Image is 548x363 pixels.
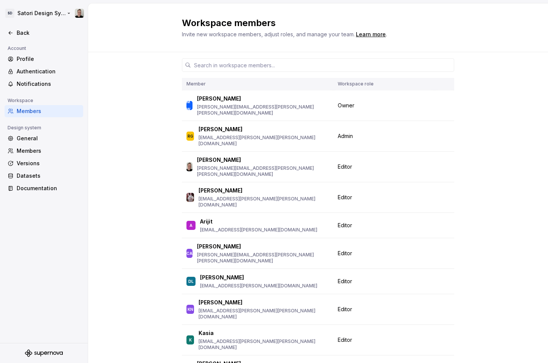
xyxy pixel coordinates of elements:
div: Documentation [17,185,80,192]
span: Editor [338,163,352,171]
p: [PERSON_NAME] [197,243,241,250]
p: [PERSON_NAME][EMAIL_ADDRESS][PERSON_NAME][PERSON_NAME][DOMAIN_NAME] [197,104,329,116]
a: Profile [5,53,83,65]
div: General [17,135,80,142]
div: K [189,336,192,344]
div: Workspace [5,96,36,105]
p: [PERSON_NAME][EMAIL_ADDRESS][PERSON_NAME][PERSON_NAME][DOMAIN_NAME] [197,165,329,177]
div: Design system [5,123,44,132]
div: Satori Design System [17,9,66,17]
p: [PERSON_NAME] [200,274,244,281]
p: [PERSON_NAME] [197,156,241,164]
a: Back [5,27,83,39]
span: Editor [338,250,352,257]
div: A [189,222,192,229]
div: Datasets [17,172,80,180]
div: Account [5,44,29,53]
a: Notifications [5,78,83,90]
input: Search in workspace members... [191,58,454,72]
div: Members [17,107,80,115]
svg: Supernova Logo [25,349,63,357]
span: Editor [338,194,352,201]
img: Alan Gornick [75,9,84,18]
div: Profile [17,55,80,63]
span: Editor [338,222,352,229]
p: [PERSON_NAME] [199,126,242,133]
img: Andras Popovics [186,193,194,202]
span: Invite new workspace members, adjust roles, and manage your team. [182,31,355,37]
a: Members [5,105,83,117]
div: KN [188,306,193,313]
span: Editor [338,278,352,285]
th: Member [182,78,333,90]
p: [PERSON_NAME] [197,95,241,102]
div: Notifications [17,80,80,88]
div: Versions [17,160,80,167]
p: [EMAIL_ADDRESS][PERSON_NAME][PERSON_NAME][DOMAIN_NAME] [199,196,329,208]
a: Datasets [5,170,83,182]
p: [EMAIL_ADDRESS][PERSON_NAME][DOMAIN_NAME] [200,283,317,289]
a: Authentication [5,65,83,78]
a: General [5,132,83,144]
div: Back [17,29,80,37]
div: CA [186,250,192,257]
div: Members [17,147,80,155]
span: Owner [338,102,354,109]
span: Admin [338,132,353,140]
p: [EMAIL_ADDRESS][PERSON_NAME][PERSON_NAME][DOMAIN_NAME] [199,308,329,320]
h2: Workspace members [182,17,445,29]
p: Arijit [200,218,213,225]
div: DL [188,278,194,285]
span: Editor [338,336,352,344]
button: SDSatori Design SystemAlan Gornick [2,5,86,22]
span: . [355,32,387,37]
a: Versions [5,157,83,169]
p: [EMAIL_ADDRESS][PERSON_NAME][DOMAIN_NAME] [200,227,317,233]
a: Documentation [5,182,83,194]
a: Members [5,145,83,157]
p: Kasia [199,329,214,337]
p: [PERSON_NAME] [199,299,242,306]
span: Editor [338,306,352,313]
div: Authentication [17,68,80,75]
div: SD [5,9,14,18]
p: [EMAIL_ADDRESS][PERSON_NAME][PERSON_NAME][DOMAIN_NAME] [199,135,329,147]
a: Learn more [356,31,386,38]
p: [PERSON_NAME] [199,187,242,194]
p: [EMAIL_ADDRESS][PERSON_NAME][PERSON_NAME][DOMAIN_NAME] [199,338,329,351]
img: Alan Gornick [186,162,192,171]
div: MW [186,98,192,113]
p: [PERSON_NAME][EMAIL_ADDRESS][PERSON_NAME][PERSON_NAME][DOMAIN_NAME] [197,252,329,264]
div: RG [188,132,193,140]
th: Workspace role [333,78,435,90]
